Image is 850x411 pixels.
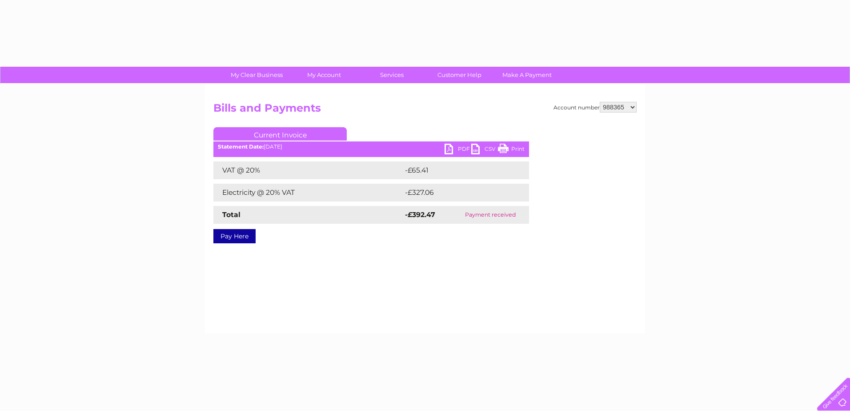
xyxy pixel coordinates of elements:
div: [DATE] [213,144,529,150]
td: -£327.06 [403,184,514,201]
a: Current Invoice [213,127,347,141]
strong: Total [222,210,241,219]
td: VAT @ 20% [213,161,403,179]
a: PDF [445,144,471,157]
a: Print [498,144,525,157]
div: Account number [553,102,637,113]
strong: -£392.47 [405,210,435,219]
h2: Bills and Payments [213,102,637,119]
a: My Clear Business [220,67,293,83]
a: Pay Here [213,229,256,243]
td: -£65.41 [403,161,512,179]
td: Payment received [452,206,529,224]
a: Customer Help [423,67,496,83]
a: Make A Payment [490,67,564,83]
a: My Account [288,67,361,83]
td: Electricity @ 20% VAT [213,184,403,201]
a: CSV [471,144,498,157]
b: Statement Date: [218,143,264,150]
a: Services [355,67,429,83]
